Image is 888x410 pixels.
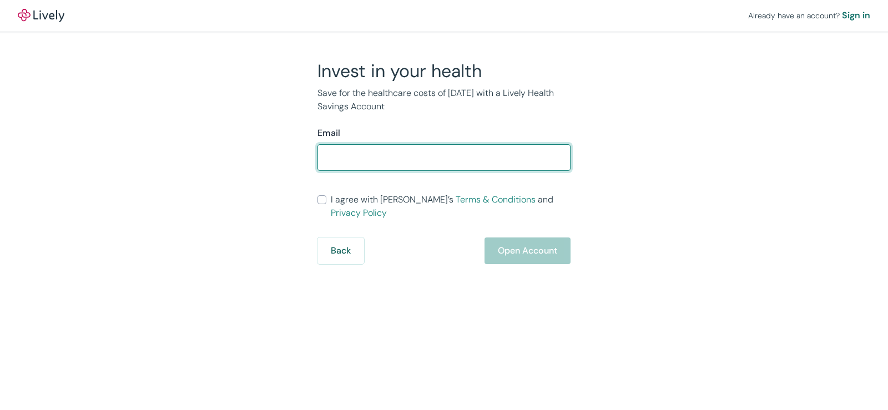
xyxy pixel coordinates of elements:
[317,126,340,140] label: Email
[317,60,571,82] h2: Invest in your health
[18,9,64,22] a: LivelyLively
[748,9,870,22] div: Already have an account?
[456,194,536,205] a: Terms & Conditions
[331,193,571,220] span: I agree with [PERSON_NAME]’s and
[842,9,870,22] a: Sign in
[317,237,364,264] button: Back
[317,87,571,113] p: Save for the healthcare costs of [DATE] with a Lively Health Savings Account
[331,207,387,219] a: Privacy Policy
[18,9,64,22] img: Lively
